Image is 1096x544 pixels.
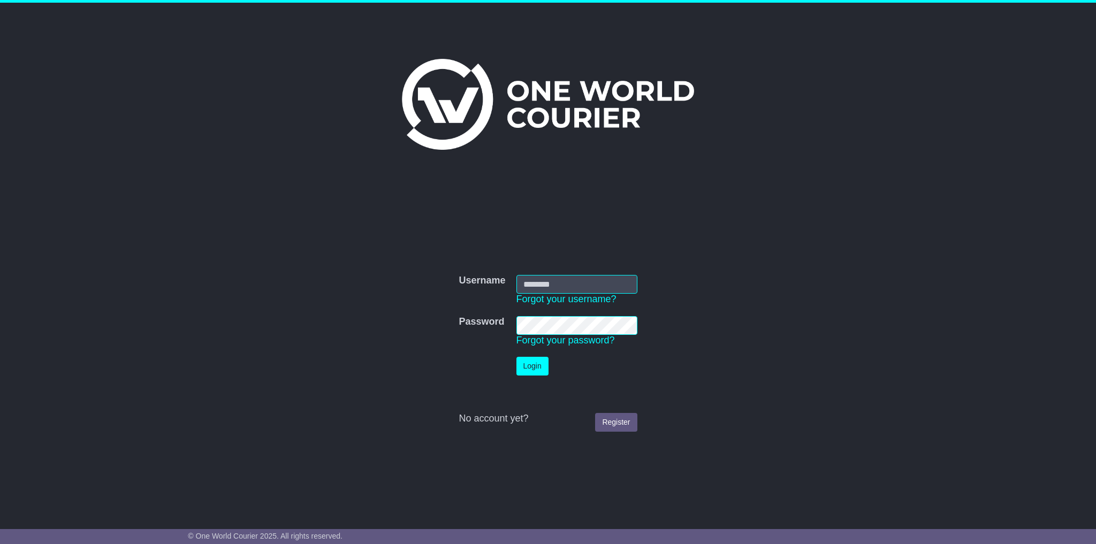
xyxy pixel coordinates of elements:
[516,294,616,304] a: Forgot your username?
[402,59,694,150] img: One World
[188,532,342,540] span: © One World Courier 2025. All rights reserved.
[459,413,637,425] div: No account yet?
[459,275,505,287] label: Username
[516,335,615,346] a: Forgot your password?
[459,316,504,328] label: Password
[516,357,549,376] button: Login
[595,413,637,432] a: Register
